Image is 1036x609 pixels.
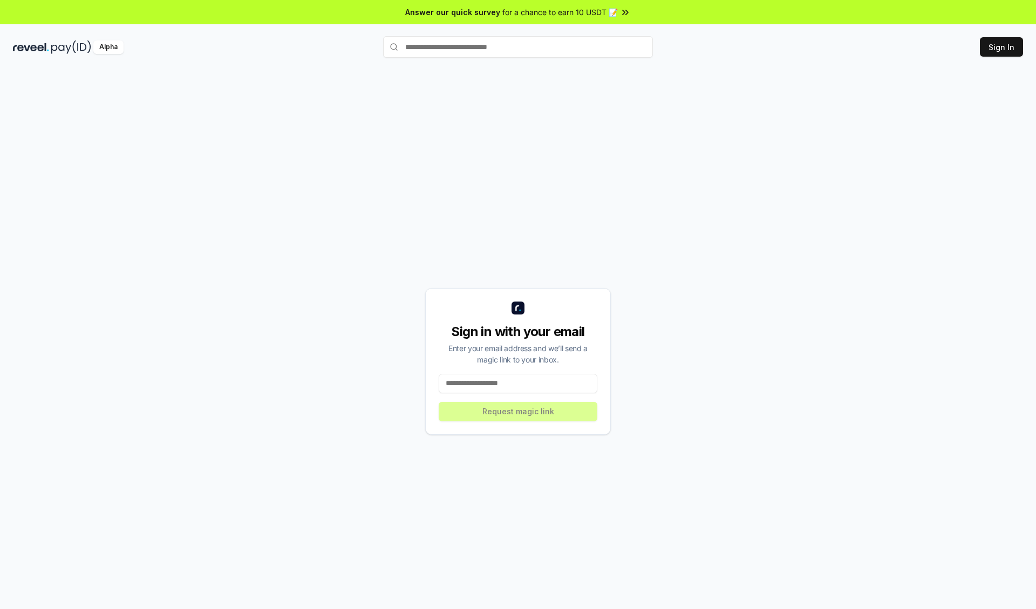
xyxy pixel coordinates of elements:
button: Sign In [980,37,1023,57]
span: for a chance to earn 10 USDT 📝 [502,6,618,18]
img: logo_small [512,302,524,314]
img: pay_id [51,40,91,54]
div: Alpha [93,40,124,54]
div: Enter your email address and we’ll send a magic link to your inbox. [439,343,597,365]
img: reveel_dark [13,40,49,54]
div: Sign in with your email [439,323,597,340]
span: Answer our quick survey [405,6,500,18]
